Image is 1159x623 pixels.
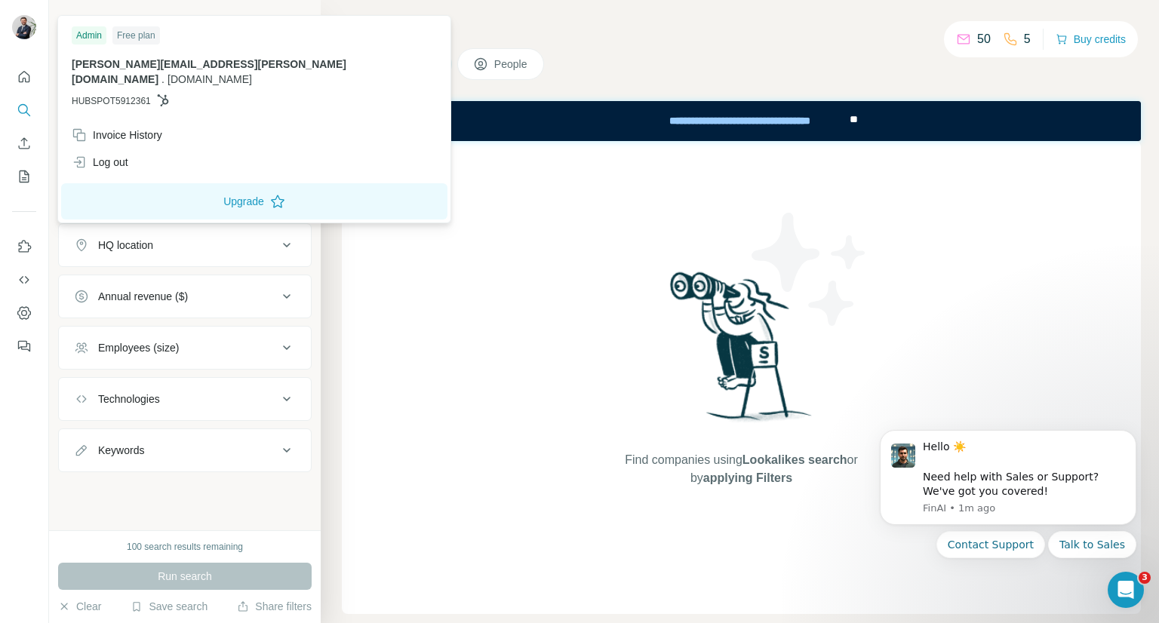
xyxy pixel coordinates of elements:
[98,391,160,407] div: Technologies
[857,412,1159,615] iframe: Intercom notifications message
[72,94,151,108] span: HUBSPOT5912361
[12,97,36,124] button: Search
[742,453,847,466] span: Lookalikes search
[663,268,820,436] img: Surfe Illustration - Woman searching with binoculars
[98,289,188,304] div: Annual revenue ($)
[59,432,311,468] button: Keywords
[494,57,529,72] span: People
[742,201,878,337] img: Surfe Illustration - Stars
[12,299,36,327] button: Dashboard
[72,127,162,143] div: Invoice History
[237,599,312,614] button: Share filters
[1139,572,1151,584] span: 3
[12,130,36,157] button: Enrich CSV
[1056,29,1126,50] button: Buy credits
[72,58,346,85] span: [PERSON_NAME][EMAIL_ADDRESS][PERSON_NAME][DOMAIN_NAME]
[1108,572,1144,608] iframe: Intercom live chat
[127,540,243,554] div: 100 search results remaining
[98,340,179,355] div: Employees (size)
[58,599,101,614] button: Clear
[72,26,106,44] div: Admin
[58,14,106,27] div: New search
[131,599,208,614] button: Save search
[98,238,153,253] div: HQ location
[12,333,36,360] button: Feedback
[61,183,447,219] button: Upgrade
[977,30,991,48] p: 50
[1024,30,1031,48] p: 5
[12,233,36,260] button: Use Surfe on LinkedIn
[112,26,160,44] div: Free plan
[59,278,311,315] button: Annual revenue ($)
[161,73,164,85] span: .
[59,381,311,417] button: Technologies
[168,73,252,85] span: [DOMAIN_NAME]
[59,330,311,366] button: Employees (size)
[59,227,311,263] button: HQ location
[263,9,321,32] button: Hide
[98,443,144,458] div: Keywords
[620,451,862,487] span: Find companies using or by
[72,155,128,170] div: Log out
[12,63,36,91] button: Quick start
[12,15,36,39] img: Avatar
[12,163,36,190] button: My lists
[342,101,1141,141] iframe: Banner
[342,18,1141,39] h4: Search
[703,471,792,484] span: applying Filters
[12,266,36,293] button: Use Surfe API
